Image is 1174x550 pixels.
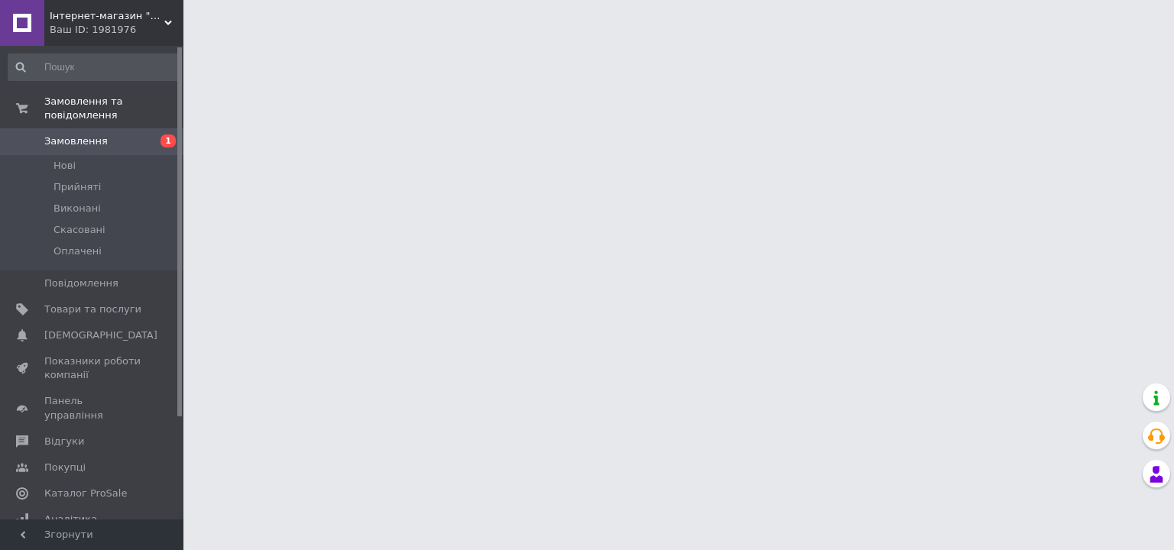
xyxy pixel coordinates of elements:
[44,277,118,290] span: Повідомлення
[54,244,102,258] span: Оплачені
[44,461,86,474] span: Покупці
[54,202,101,215] span: Виконані
[161,134,176,147] span: 1
[44,302,141,316] span: Товари та послуги
[44,354,141,382] span: Показники роботи компанії
[44,435,84,448] span: Відгуки
[54,223,105,237] span: Скасовані
[44,487,127,500] span: Каталог ProSale
[44,95,183,122] span: Замовлення та повідомлення
[54,180,101,194] span: Прийняті
[8,53,180,81] input: Пошук
[44,513,97,526] span: Аналітика
[44,394,141,422] span: Панель управління
[44,134,108,148] span: Замовлення
[50,23,183,37] div: Ваш ID: 1981976
[54,159,76,173] span: Нові
[50,9,164,23] span: Інтернет-магазин "Automotus"
[44,328,157,342] span: [DEMOGRAPHIC_DATA]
